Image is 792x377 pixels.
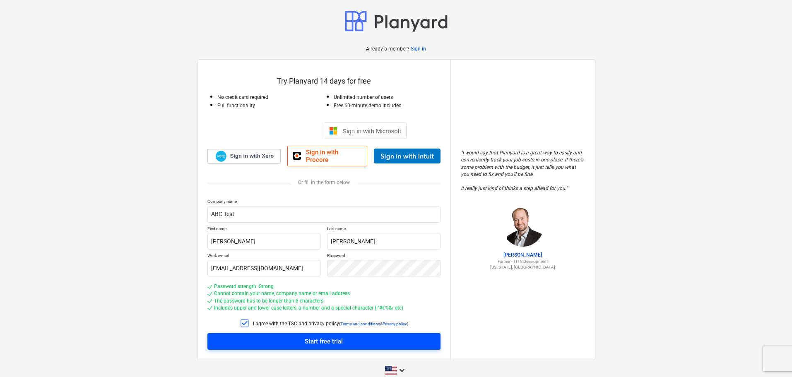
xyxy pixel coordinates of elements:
div: Cannot contain your name, company name or email address [214,290,350,297]
input: Company name [207,206,441,223]
a: Sign in [411,46,426,53]
p: Try Planyard 14 days for free [207,76,441,86]
img: Microsoft logo [329,127,337,135]
p: Free 60-minute demo included [334,102,441,109]
p: Full functionality [217,102,324,109]
a: Terms and conditions [340,322,380,326]
p: Work e-mail [207,253,321,260]
span: Sign in with Microsoft [342,127,401,134]
p: First name [207,226,321,233]
p: [US_STATE], [GEOGRAPHIC_DATA] [461,264,585,270]
input: Work e-mail [207,260,321,276]
div: Password strength: Strong [214,283,274,290]
p: [PERSON_NAME] [461,252,585,259]
p: Password [327,253,441,260]
img: Xero logo [216,151,226,162]
a: Sign in with Xero [207,149,281,163]
span: Sign in with Procore [306,149,362,163]
a: Privacy policy [383,322,407,326]
p: Already a member? [366,46,411,53]
p: No credit card required [217,94,324,101]
p: " I would say that Planyard is a great way to easily and conveniently track your job costs in one... [461,149,585,192]
a: Sign in with Procore [287,146,367,166]
div: The password has to be longer than 8 characters [214,298,323,305]
div: Start free trial [305,336,343,347]
input: First name [207,233,321,250]
p: Company name [207,199,441,206]
input: Last name [327,233,441,250]
p: I agree with the T&C and privacy policy [253,320,339,327]
i: keyboard_arrow_down [397,365,407,375]
img: Jordan Cohen [502,205,544,247]
p: ( & ) [339,321,408,327]
div: Includes upper and lower case letters, a number and a special character (!"#€%&/ etc) [214,305,403,312]
div: Or fill in the form below [207,180,441,185]
span: Sign in with Xero [230,152,274,160]
p: Unlimited number of users [334,94,441,101]
p: Last name [327,226,441,233]
iframe: Sign in with Google Button [237,122,321,140]
p: Partner - TITN Development [461,259,585,264]
button: Start free trial [207,333,441,350]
